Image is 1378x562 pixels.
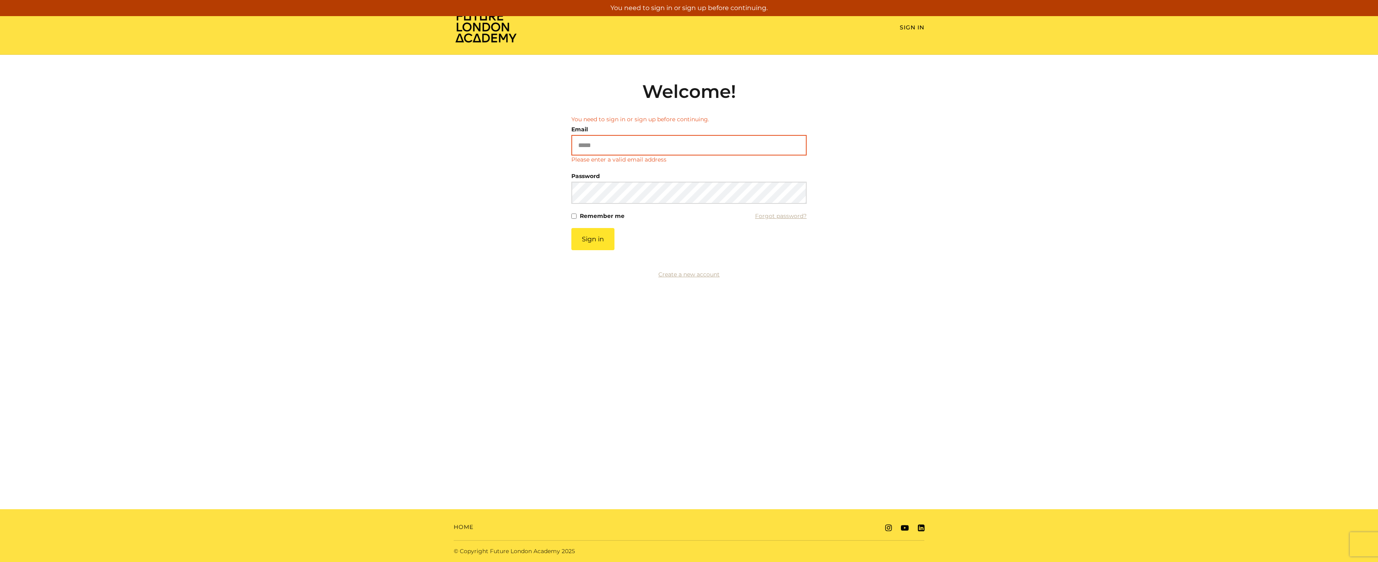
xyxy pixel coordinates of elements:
[580,210,625,222] label: Remember me
[447,547,689,556] div: © Copyright Future London Academy 2025
[454,523,473,531] a: Home
[571,156,666,164] p: Please enter a valid email address
[658,271,720,278] a: Create a new account
[755,210,807,222] a: Forgot password?
[3,3,1375,13] p: You need to sign in or sign up before continuing.
[571,115,807,124] li: You need to sign in or sign up before continuing.
[571,228,578,441] label: If you are a human, ignore this field
[571,124,588,135] label: Email
[571,81,807,102] h2: Welcome!
[571,170,600,182] label: Password
[571,228,614,250] button: Sign in
[454,10,518,43] img: Home Page
[900,24,924,31] a: Sign In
